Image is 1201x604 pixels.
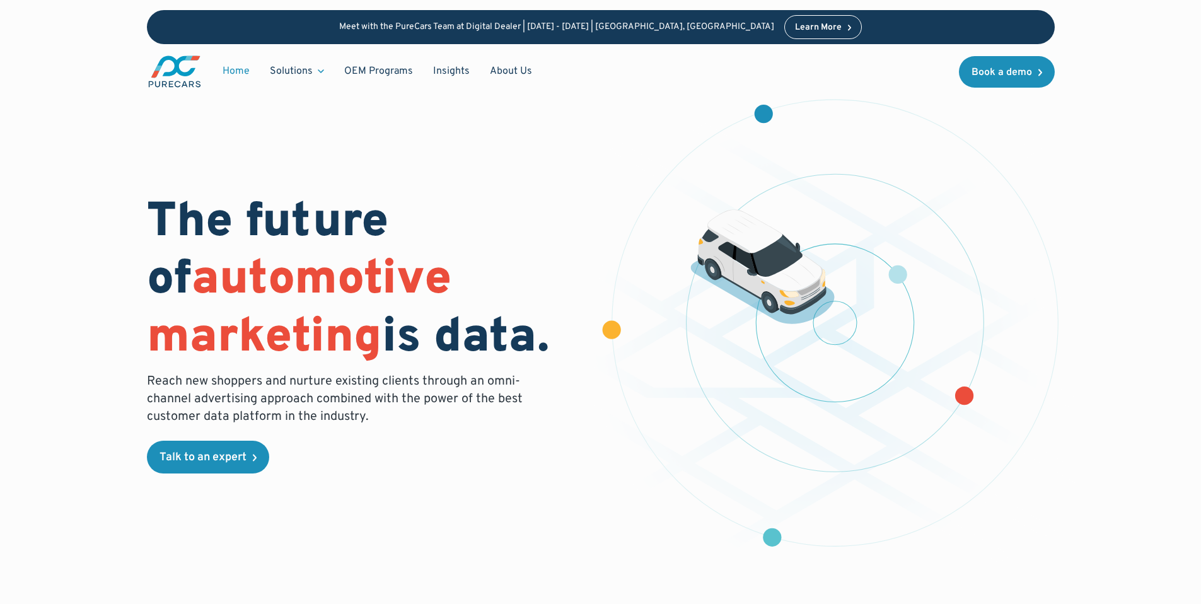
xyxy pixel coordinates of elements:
a: main [147,54,202,89]
a: Insights [423,59,480,83]
a: Learn More [784,15,862,39]
img: illustration of a vehicle [690,209,835,324]
div: Learn More [795,23,842,32]
span: automotive marketing [147,250,451,368]
div: Solutions [260,59,334,83]
a: Book a demo [959,56,1055,88]
p: Meet with the PureCars Team at Digital Dealer | [DATE] - [DATE] | [GEOGRAPHIC_DATA], [GEOGRAPHIC_... [339,22,774,33]
a: Talk to an expert [147,441,269,473]
div: Book a demo [972,67,1032,78]
a: OEM Programs [334,59,423,83]
a: About Us [480,59,542,83]
div: Solutions [270,64,313,78]
img: purecars logo [147,54,202,89]
p: Reach new shoppers and nurture existing clients through an omni-channel advertising approach comb... [147,373,530,426]
a: Home [212,59,260,83]
div: Talk to an expert [160,452,247,463]
h1: The future of is data. [147,195,586,368]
